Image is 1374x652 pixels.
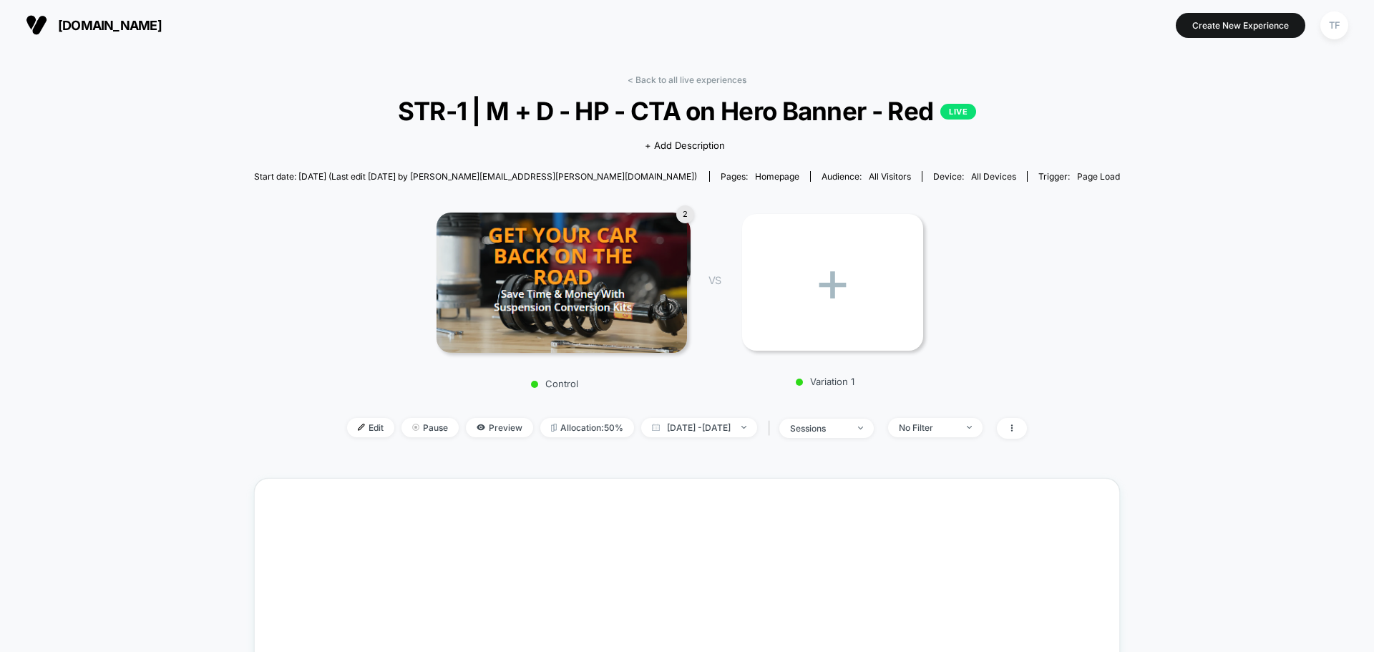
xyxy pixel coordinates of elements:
[437,213,687,353] img: Control main
[1077,171,1120,182] span: Page Load
[551,424,557,432] img: rebalance
[540,418,634,437] span: Allocation: 50%
[21,14,166,37] button: [DOMAIN_NAME]
[764,418,779,439] span: |
[401,418,459,437] span: Pause
[858,427,863,429] img: end
[1316,11,1353,40] button: TF
[254,171,697,182] span: Start date: [DATE] (Last edit [DATE] by [PERSON_NAME][EMAIL_ADDRESS][PERSON_NAME][DOMAIN_NAME])
[721,171,799,182] div: Pages:
[645,139,725,153] span: + Add Description
[1038,171,1120,182] div: Trigger:
[708,274,720,286] span: VS
[641,418,757,437] span: [DATE] - [DATE]
[790,423,847,434] div: sessions
[822,171,911,182] div: Audience:
[358,424,365,431] img: edit
[741,426,746,429] img: end
[940,104,976,120] p: LIVE
[742,214,923,351] div: +
[297,96,1076,126] span: STR-1 | M + D - HP - CTA on Hero Banner - Red
[26,14,47,36] img: Visually logo
[967,426,972,429] img: end
[1320,11,1348,39] div: TF
[971,171,1016,182] span: all devices
[347,418,394,437] span: Edit
[466,418,533,437] span: Preview
[869,171,911,182] span: All Visitors
[899,422,956,433] div: No Filter
[58,18,162,33] span: [DOMAIN_NAME]
[429,378,680,389] p: Control
[1176,13,1305,38] button: Create New Experience
[676,205,694,223] div: 2
[755,171,799,182] span: homepage
[735,376,916,387] p: Variation 1
[922,171,1027,182] span: Device:
[412,424,419,431] img: end
[652,424,660,431] img: calendar
[628,74,746,85] a: < Back to all live experiences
